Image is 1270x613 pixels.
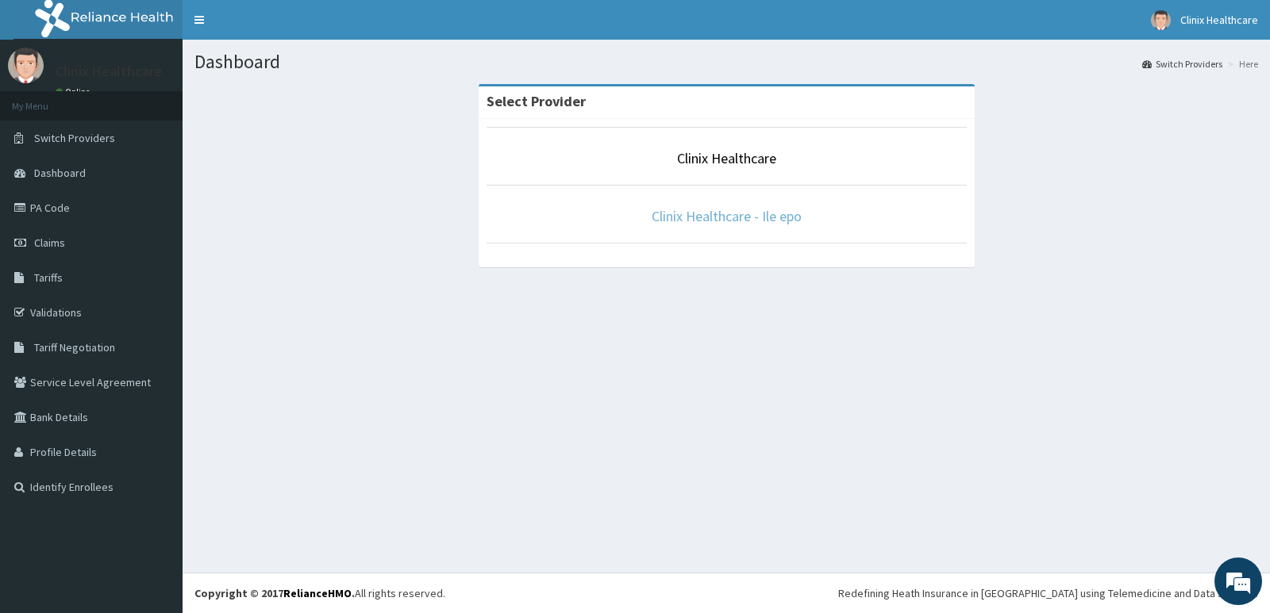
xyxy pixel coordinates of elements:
[677,149,776,167] a: Clinix Healthcare
[1180,13,1258,27] span: Clinix Healthcare
[487,92,586,110] strong: Select Provider
[1224,57,1258,71] li: Here
[56,64,162,79] p: Clinix Healthcare
[34,270,63,285] span: Tariffs
[194,52,1258,72] h1: Dashboard
[1142,57,1222,71] a: Switch Providers
[194,586,355,600] strong: Copyright © 2017 .
[838,585,1258,601] div: Redefining Heath Insurance in [GEOGRAPHIC_DATA] using Telemedicine and Data Science!
[34,340,115,354] span: Tariff Negotiation
[34,236,65,250] span: Claims
[1151,10,1171,30] img: User Image
[8,48,44,83] img: User Image
[34,166,86,180] span: Dashboard
[183,573,1270,613] footer: All rights reserved.
[34,131,115,145] span: Switch Providers
[283,586,352,600] a: RelianceHMO
[56,86,94,98] a: Online
[652,207,802,225] a: Clinix Healthcare - Ile epo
